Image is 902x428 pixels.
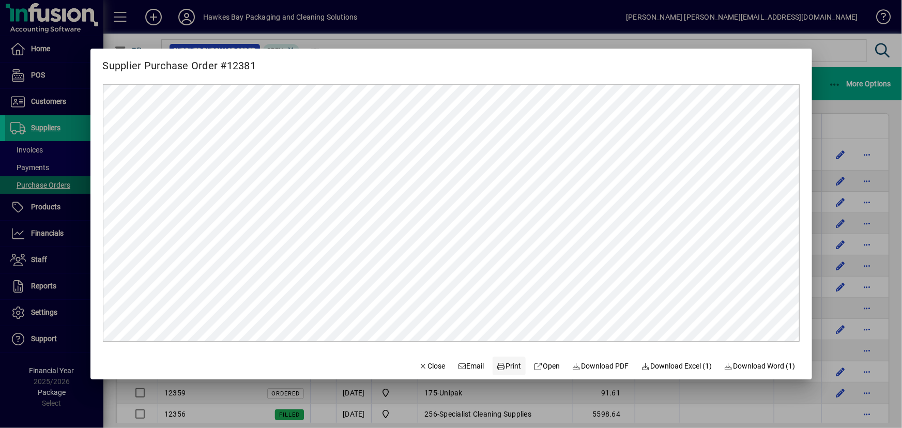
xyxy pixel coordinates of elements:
[720,357,800,375] button: Download Word (1)
[90,49,269,74] h2: Supplier Purchase Order #12381
[493,357,526,375] button: Print
[415,357,450,375] button: Close
[637,357,716,375] button: Download Excel (1)
[453,357,488,375] button: Email
[497,361,522,372] span: Print
[572,361,629,372] span: Download PDF
[457,361,484,372] span: Email
[724,361,796,372] span: Download Word (1)
[534,361,560,372] span: Open
[419,361,446,372] span: Close
[530,357,564,375] a: Open
[641,361,712,372] span: Download Excel (1)
[568,357,633,375] a: Download PDF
